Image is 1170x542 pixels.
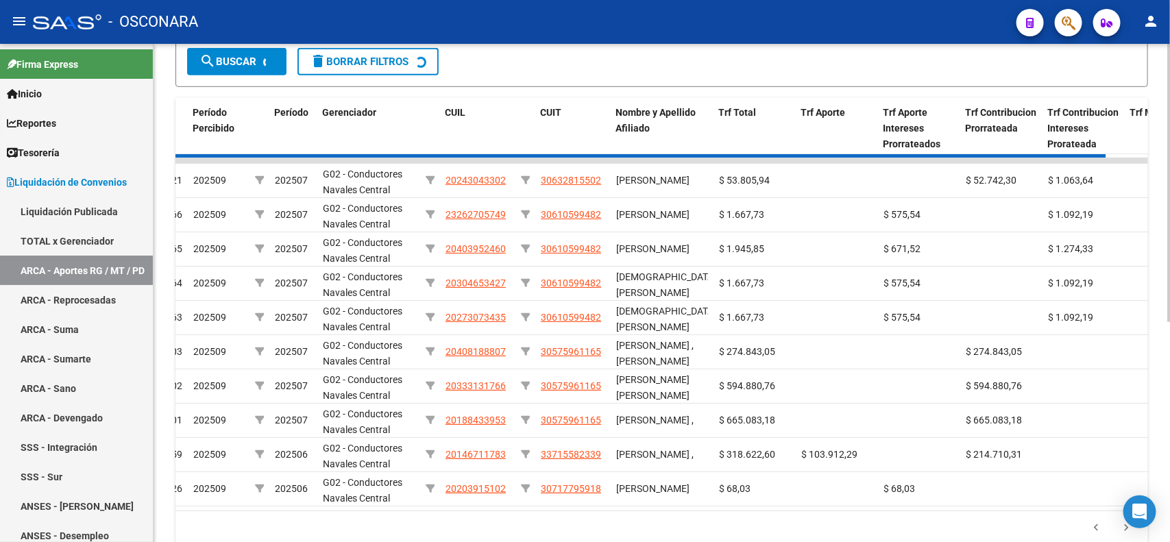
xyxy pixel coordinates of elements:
span: $ 594.880,76 [966,380,1022,391]
span: $ 68,03 [883,483,915,494]
span: Trf Contribucion Prorrateada [966,107,1037,134]
span: Trf Aporte [801,107,846,118]
span: [PERSON_NAME] [616,209,690,220]
span: [PERSON_NAME] , [616,415,694,426]
datatable-header-cell: Trf Contribucion Prorrateada [960,98,1043,158]
span: $ 318.622,60 [719,449,775,460]
span: Período [275,107,309,118]
span: $ 575,54 [883,209,921,220]
span: 30575961165 [541,380,601,391]
span: $ 274.843,05 [966,346,1022,357]
mat-icon: menu [11,13,27,29]
span: G02 - Conductores Navales Central [323,340,402,367]
span: $ 1.945,85 [719,243,764,254]
span: G02 - Conductores Navales Central [323,169,402,195]
span: 202509 [193,278,226,288]
datatable-header-cell: Trf Contribucion Intereses Prorateada [1043,98,1125,158]
mat-icon: search [199,53,216,69]
span: 20333131766 [446,380,506,391]
span: Reportes [7,116,56,131]
span: [DEMOGRAPHIC_DATA][PERSON_NAME] [616,306,716,332]
span: 202507 [275,415,308,426]
span: $ 665.083,18 [966,415,1022,426]
span: $ 575,54 [883,312,921,323]
span: $ 665.083,18 [719,415,775,426]
datatable-header-cell: Trf Total [714,98,796,158]
span: [PERSON_NAME] , [PERSON_NAME] [616,340,694,367]
span: 30610599482 [541,278,601,288]
datatable-header-cell: Nombre y Apellido Afiliado [611,98,714,158]
span: $ 1.092,19 [1048,312,1093,323]
datatable-header-cell: Trf Aporte Intereses Prorrateados [878,98,960,158]
span: 202509 [193,415,226,426]
span: 30717795918 [541,483,601,494]
span: 202507 [275,346,308,357]
span: 202509 [193,483,226,494]
span: 202507 [275,175,308,186]
span: Nombre y Apellido Afiliado [616,107,696,134]
span: G02 - Conductores Navales Central [323,477,402,504]
span: $ 575,54 [883,278,921,288]
span: Tesorería [7,145,60,160]
span: Gerenciador [323,107,377,118]
datatable-header-cell: CUIL [440,98,515,158]
span: [PERSON_NAME] [616,483,690,494]
span: 202509 [193,449,226,460]
span: $ 274.843,05 [719,346,775,357]
span: Inicio [7,86,42,101]
span: Trf Contribucion Intereses Prorateada [1048,107,1119,149]
datatable-header-cell: CUIT [535,98,611,158]
button: Borrar Filtros [297,48,439,75]
span: $ 671,52 [883,243,921,254]
datatable-header-cell: Período [269,98,317,158]
span: 20273073435 [446,312,506,323]
span: 30610599482 [541,312,601,323]
span: CUIL [446,107,466,118]
span: 202507 [275,243,308,254]
span: 30610599482 [541,209,601,220]
datatable-header-cell: Período Percibido [188,98,249,158]
span: $ 53.805,94 [719,175,770,186]
span: 202507 [275,278,308,288]
span: 30575961165 [541,346,601,357]
span: G02 - Conductores Navales Central [323,374,402,401]
span: G02 - Conductores Navales Central [323,408,402,435]
span: $ 1.667,73 [719,209,764,220]
span: [PERSON_NAME] [PERSON_NAME] [616,374,690,401]
span: G02 - Conductores Navales Central [323,306,402,332]
span: 30632815502 [541,175,601,186]
span: $ 1.092,19 [1048,278,1093,288]
span: 202509 [193,175,226,186]
span: 20146711783 [446,449,506,460]
mat-icon: person [1143,13,1159,29]
span: $ 594.880,76 [719,380,775,391]
datatable-header-cell: Gerenciador [317,98,420,158]
span: 202509 [193,380,226,391]
span: 202509 [193,346,226,357]
button: Buscar [187,48,287,75]
span: 202507 [275,312,308,323]
span: 20188433953 [446,415,506,426]
span: - OSCONARA [108,7,198,37]
span: 33715582339 [541,449,601,460]
span: $ 1.274,33 [1048,243,1093,254]
span: 202509 [193,312,226,323]
span: $ 52.742,30 [966,175,1016,186]
span: [DEMOGRAPHIC_DATA][PERSON_NAME] [616,271,716,298]
span: $ 1.667,73 [719,312,764,323]
span: 202509 [193,209,226,220]
span: Borrar Filtros [310,56,409,68]
span: $ 103.912,29 [801,449,857,460]
span: 202506 [275,483,308,494]
span: 20408188807 [446,346,506,357]
span: 202507 [275,209,308,220]
span: G02 - Conductores Navales Central [323,443,402,469]
span: 202506 [275,449,308,460]
span: $ 1.667,73 [719,278,764,288]
span: 30610599482 [541,243,601,254]
span: [PERSON_NAME] [616,175,690,186]
span: 20304653427 [446,278,506,288]
span: $ 1.092,19 [1048,209,1093,220]
span: $ 68,03 [719,483,751,494]
span: CUIT [541,107,562,118]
